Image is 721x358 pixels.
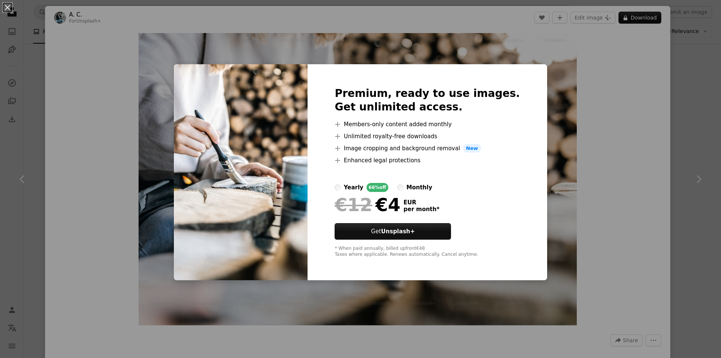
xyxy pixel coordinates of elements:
button: GetUnsplash+ [335,223,451,240]
li: Image cropping and background removal [335,144,520,153]
span: EUR [403,199,439,206]
strong: Unsplash+ [381,228,415,235]
h2: Premium, ready to use images. Get unlimited access. [335,87,520,114]
li: Members-only content added monthly [335,120,520,129]
div: yearly [344,183,363,192]
input: yearly66%off [335,184,341,190]
div: monthly [406,183,432,192]
li: Unlimited royalty-free downloads [335,132,520,141]
div: 66% off [367,183,389,192]
span: New [463,144,481,153]
li: Enhanced legal protections [335,156,520,165]
div: €4 [335,195,400,214]
span: €12 [335,195,372,214]
input: monthly [397,184,403,190]
span: per month * [403,206,439,213]
img: premium_photo-1681754369910-07158694d2ed [174,64,308,281]
div: * When paid annually, billed upfront €48 Taxes where applicable. Renews automatically. Cancel any... [335,246,520,258]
